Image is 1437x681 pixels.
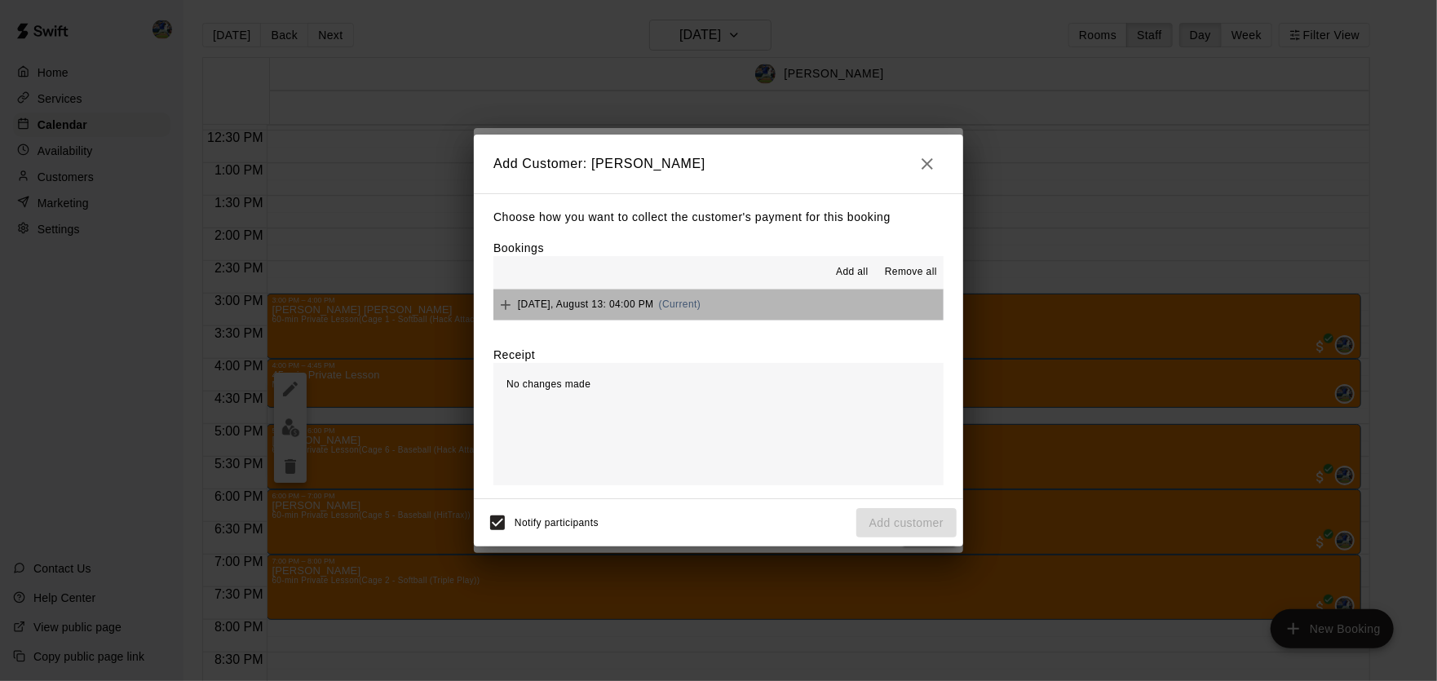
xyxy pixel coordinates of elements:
[506,378,590,390] span: No changes made
[493,290,944,320] button: Add[DATE], August 13: 04:00 PM(Current)
[493,241,544,254] label: Bookings
[493,298,518,310] span: Add
[836,264,869,281] span: Add all
[493,207,944,228] p: Choose how you want to collect the customer's payment for this booking
[493,347,535,363] label: Receipt
[878,259,944,285] button: Remove all
[826,259,878,285] button: Add all
[515,517,599,528] span: Notify participants
[885,264,937,281] span: Remove all
[659,298,701,310] span: (Current)
[474,135,963,193] h2: Add Customer: [PERSON_NAME]
[518,298,654,310] span: [DATE], August 13: 04:00 PM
